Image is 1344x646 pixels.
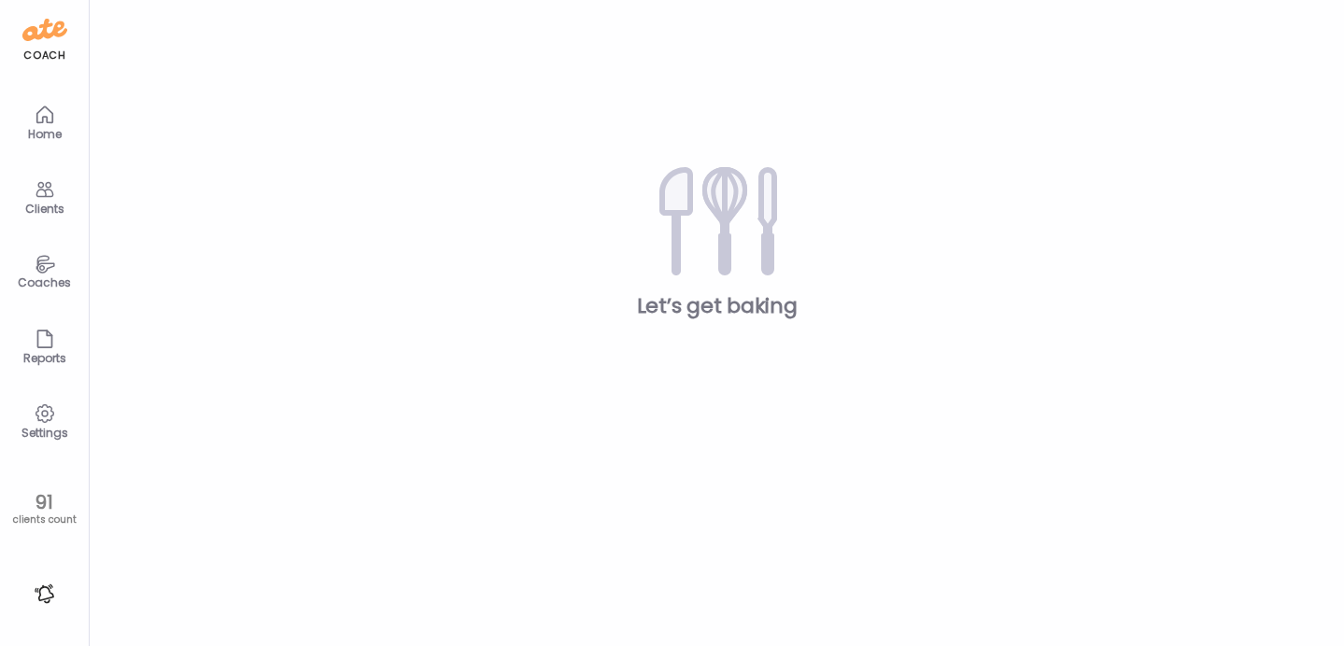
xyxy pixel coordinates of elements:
img: ate [22,15,67,45]
div: Let’s get baking [120,292,1314,320]
div: Settings [11,427,78,439]
div: coach [23,48,65,63]
div: Home [11,128,78,140]
div: clients count [7,513,82,527]
div: Coaches [11,276,78,288]
div: Reports [11,352,78,364]
div: 91 [7,491,82,513]
div: Clients [11,203,78,215]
